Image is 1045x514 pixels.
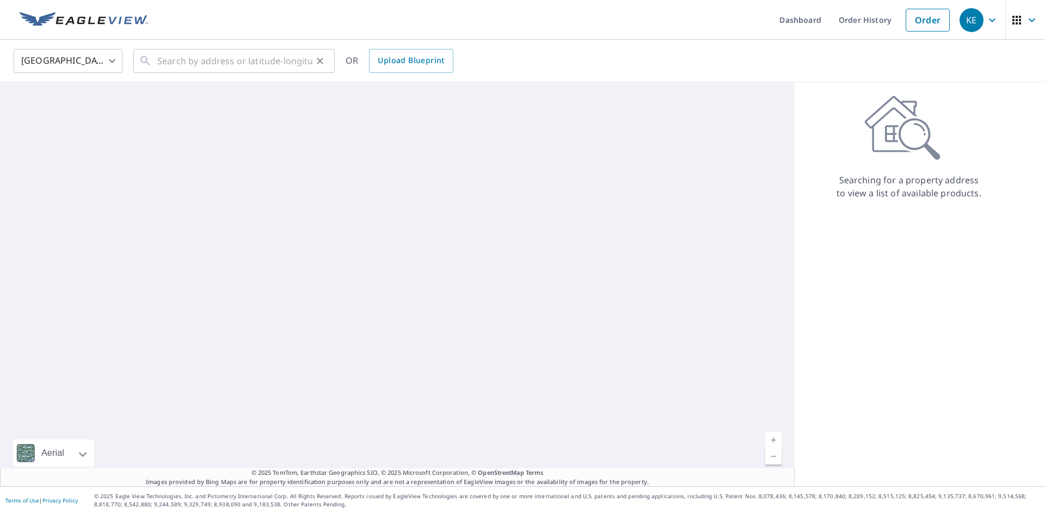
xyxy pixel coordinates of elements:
span: © 2025 TomTom, Earthstar Geographics SIO, © 2025 Microsoft Corporation, © [251,468,544,478]
img: EV Logo [20,12,148,28]
a: Terms of Use [5,497,39,504]
a: Privacy Policy [42,497,78,504]
div: KE [960,8,983,32]
button: Clear [312,53,328,69]
a: Current Level 5, Zoom Out [765,448,782,465]
a: Current Level 5, Zoom In [765,432,782,448]
div: [GEOGRAPHIC_DATA] [14,46,122,76]
span: Upload Blueprint [378,54,444,67]
div: OR [346,49,453,73]
p: © 2025 Eagle View Technologies, Inc. and Pictometry International Corp. All Rights Reserved. Repo... [94,492,1040,509]
div: Aerial [38,439,67,467]
a: Upload Blueprint [369,49,453,73]
input: Search by address or latitude-longitude [157,46,312,76]
a: OpenStreetMap [478,468,524,476]
p: Searching for a property address to view a list of available products. [836,174,982,200]
p: | [5,497,78,504]
a: Terms [526,468,544,476]
div: Aerial [13,439,94,467]
a: Order [906,9,950,32]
